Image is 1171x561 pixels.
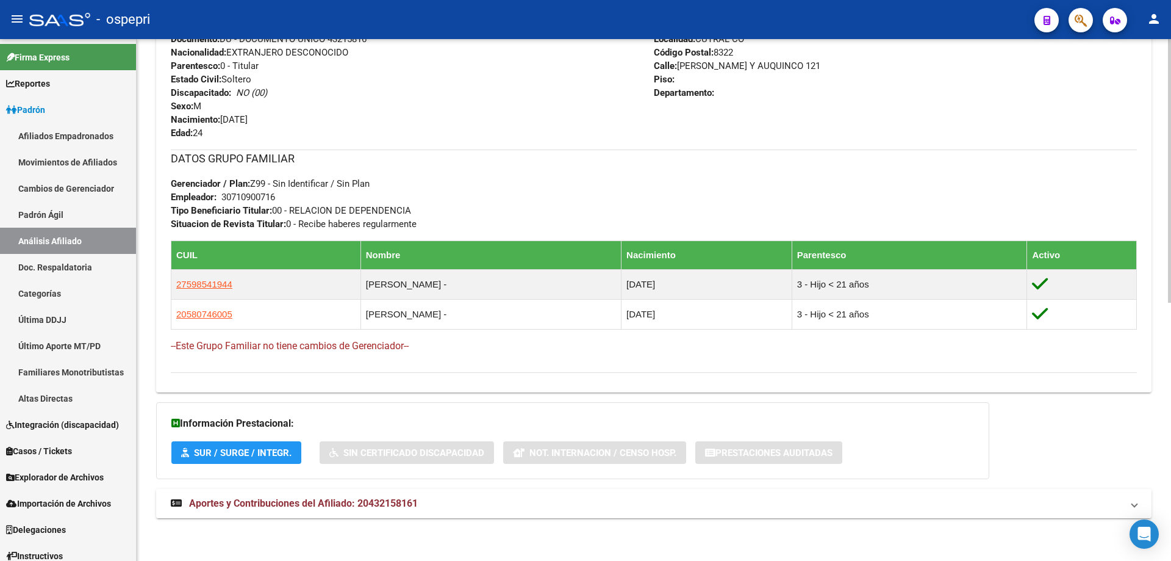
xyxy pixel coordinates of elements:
mat-icon: person [1147,12,1161,26]
strong: Departamento: [654,87,714,98]
span: Prestaciones Auditadas [715,447,833,458]
span: Integración (discapacidad) [6,418,119,432]
h3: DATOS GRUPO FAMILIAR [171,150,1137,167]
mat-expansion-panel-header: Aportes y Contribuciones del Afiliado: 20432158161 [156,489,1151,518]
strong: Sexo: [171,101,193,112]
strong: Localidad: [654,34,695,45]
strong: Nacionalidad: [171,47,226,58]
span: Casos / Tickets [6,444,72,458]
span: Aportes y Contribuciones del Afiliado: 20432158161 [189,498,418,509]
span: EXTRANJERO DESCONOCIDO [171,47,348,58]
th: CUIL [171,241,361,269]
span: Soltero [171,74,251,85]
strong: Discapacitado: [171,87,231,98]
button: Not. Internacion / Censo Hosp. [503,441,686,464]
button: Prestaciones Auditadas [695,441,842,464]
strong: Estado Civil: [171,74,221,85]
span: [DATE] [171,114,248,125]
span: 8322 [654,47,733,58]
span: Reportes [6,77,50,90]
span: 24 [171,128,202,139]
i: NO (00) [236,87,267,98]
td: [DATE] [621,269,792,299]
span: Padrón [6,103,45,117]
th: Nombre [360,241,621,269]
span: CUTRAL CO [654,34,744,45]
strong: Piso: [654,74,675,85]
th: Parentesco [792,241,1027,269]
span: Z99 - Sin Identificar / Sin Plan [171,178,370,189]
strong: Parentesco: [171,60,220,71]
strong: Documento: [171,34,220,45]
span: SUR / SURGE / INTEGR. [194,447,292,458]
strong: Código Postal: [654,47,714,58]
span: 0 - Titular [171,60,259,71]
td: [DATE] [621,299,792,329]
strong: Nacimiento: [171,114,220,125]
td: [PERSON_NAME] - [360,299,621,329]
div: 30710900716 [221,190,275,204]
td: 3 - Hijo < 21 años [792,269,1027,299]
span: Importación de Archivos [6,497,111,510]
span: [PERSON_NAME] Y AUQUINCO 121 [654,60,820,71]
strong: Tipo Beneficiario Titular: [171,205,272,216]
td: [PERSON_NAME] - [360,269,621,299]
th: Activo [1027,241,1137,269]
span: Explorador de Archivos [6,471,104,484]
span: 27598541944 [176,279,232,289]
strong: Situacion de Revista Titular: [171,219,286,230]
th: Nacimiento [621,241,792,269]
span: M [171,101,201,112]
span: 20580746005 [176,309,232,319]
span: Delegaciones [6,523,66,537]
strong: Empleador: [171,192,217,203]
span: 00 - RELACION DE DEPENDENCIA [171,205,411,216]
h4: --Este Grupo Familiar no tiene cambios de Gerenciador-- [171,339,1137,353]
strong: Calle: [654,60,677,71]
button: SUR / SURGE / INTEGR. [171,441,301,464]
strong: Gerenciador / Plan: [171,178,250,189]
mat-icon: menu [10,12,24,26]
td: 3 - Hijo < 21 años [792,299,1027,329]
h3: Información Prestacional: [171,415,974,432]
span: Sin Certificado Discapacidad [343,447,484,458]
strong: Edad: [171,128,193,139]
span: Not. Internacion / Censo Hosp. [529,447,676,458]
div: Open Intercom Messenger [1130,519,1159,549]
span: DU - DOCUMENTO UNICO 43215816 [171,34,367,45]
button: Sin Certificado Discapacidad [320,441,494,464]
span: 0 - Recibe haberes regularmente [171,219,417,230]
span: - ospepri [96,6,150,33]
span: Firma Express [6,51,70,64]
